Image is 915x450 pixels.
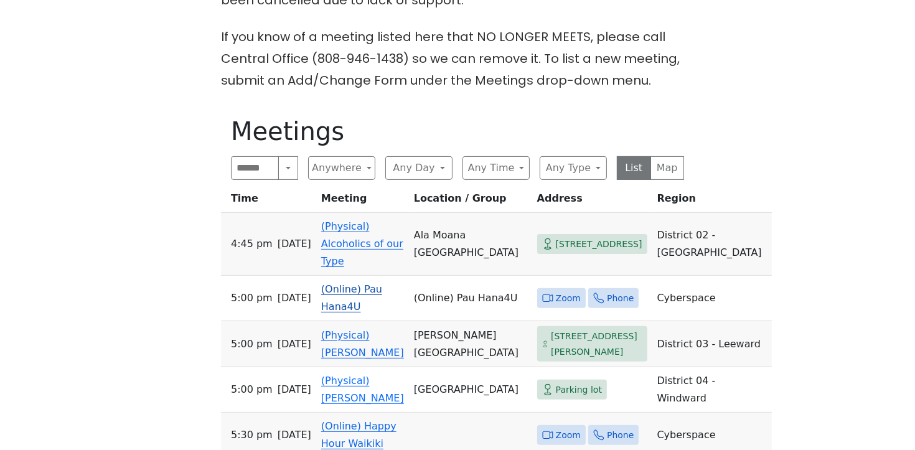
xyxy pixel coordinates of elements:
[650,156,685,180] button: Map
[532,190,652,213] th: Address
[308,156,375,180] button: Anywhere
[652,190,772,213] th: Region
[409,367,532,413] td: [GEOGRAPHIC_DATA]
[617,156,651,180] button: List
[278,381,311,398] span: [DATE]
[321,375,404,404] a: (Physical) [PERSON_NAME]
[231,426,273,444] span: 5:30 PM
[409,213,532,276] td: Ala Moana [GEOGRAPHIC_DATA]
[556,291,581,306] span: Zoom
[607,291,634,306] span: Phone
[278,335,311,353] span: [DATE]
[321,420,396,449] a: (Online) Happy Hour Waikiki
[652,367,772,413] td: District 04 - Windward
[231,156,279,180] input: Search
[321,220,403,267] a: (Physical) Alcoholics of our Type
[231,381,273,398] span: 5:00 PM
[540,156,607,180] button: Any Type
[556,428,581,443] span: Zoom
[409,190,532,213] th: Location / Group
[385,156,453,180] button: Any Day
[221,190,316,213] th: Time
[321,283,382,312] a: (Online) Pau Hana4U
[409,276,532,321] td: (Online) Pau Hana4U
[551,329,642,359] span: [STREET_ADDRESS][PERSON_NAME]
[278,426,311,444] span: [DATE]
[556,237,642,252] span: [STREET_ADDRESS]
[316,190,409,213] th: Meeting
[231,335,273,353] span: 5:00 PM
[278,235,311,253] span: [DATE]
[556,382,602,398] span: Parking lot
[607,428,634,443] span: Phone
[462,156,530,180] button: Any Time
[652,213,772,276] td: District 02 - [GEOGRAPHIC_DATA]
[652,321,772,367] td: District 03 - Leeward
[221,26,694,91] p: If you know of a meeting listed here that NO LONGER MEETS, please call Central Office (808-946-14...
[231,116,684,146] h1: Meetings
[278,156,298,180] button: Search
[321,329,404,359] a: (Physical) [PERSON_NAME]
[652,276,772,321] td: Cyberspace
[278,289,311,307] span: [DATE]
[409,321,532,367] td: [PERSON_NAME][GEOGRAPHIC_DATA]
[231,289,273,307] span: 5:00 PM
[231,235,273,253] span: 4:45 PM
